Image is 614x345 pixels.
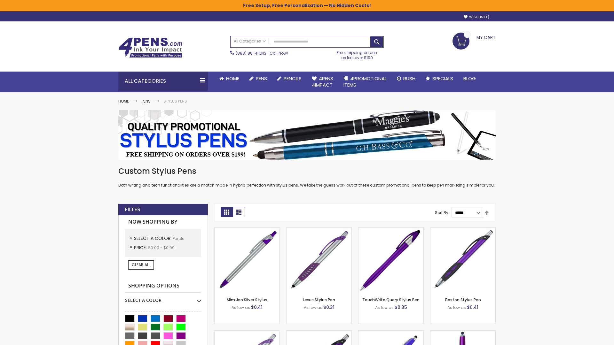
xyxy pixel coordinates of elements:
[125,215,201,229] strong: Now Shopping by
[392,72,421,86] a: Rush
[375,305,394,310] span: As low as
[312,75,333,88] span: 4Pens 4impact
[421,72,458,86] a: Specials
[118,110,496,160] img: Stylus Pens
[338,72,392,92] a: 4PROMOTIONALITEMS
[430,227,495,233] a: Boston Stylus Pen-Purple
[214,72,244,86] a: Home
[403,75,415,82] span: Rush
[304,305,322,310] span: As low as
[118,37,182,58] img: 4Pens Custom Pens and Promotional Products
[236,50,288,56] span: - Call Now!
[284,75,302,82] span: Pencils
[118,166,496,188] div: Both writing and tech functionalities are a match made in hybrid perfection with stylus pens. We ...
[125,279,201,293] strong: Shopping Options
[163,98,187,104] strong: Stylus Pens
[272,72,307,86] a: Pencils
[458,72,481,86] a: Blog
[132,262,150,267] span: Clear All
[134,235,173,241] span: Select A Color
[447,305,466,310] span: As low as
[251,304,263,310] span: $0.41
[236,50,266,56] a: (888) 88-4PENS
[227,297,267,303] a: Slim Jen Silver Stylus
[432,75,453,82] span: Specials
[256,75,267,82] span: Pens
[463,75,476,82] span: Blog
[173,236,184,241] span: Purple
[467,304,478,310] span: $0.41
[287,330,351,336] a: Lexus Metallic Stylus Pen-Purple
[358,330,423,336] a: Sierra Stylus Twist Pen-Purple
[287,227,351,233] a: Lexus Stylus Pen-Purple
[430,330,495,336] a: TouchWrite Command Stylus Pen-Purple
[215,227,279,233] a: Slim Jen Silver Stylus-Purple
[464,15,489,19] a: Wishlist
[343,75,387,88] span: 4PROMOTIONAL ITEMS
[358,227,423,233] a: TouchWrite Query Stylus Pen-Purple
[118,98,129,104] a: Home
[232,305,250,310] span: As low as
[358,228,423,293] img: TouchWrite Query Stylus Pen-Purple
[226,75,239,82] span: Home
[148,245,175,250] span: $0.00 - $0.99
[323,304,335,310] span: $0.31
[231,36,269,47] a: All Categories
[125,293,201,303] div: Select A Color
[244,72,272,86] a: Pens
[330,48,384,60] div: Free shipping on pen orders over $199
[307,72,338,92] a: 4Pens4impact
[215,228,279,293] img: Slim Jen Silver Stylus-Purple
[118,166,496,176] h1: Custom Stylus Pens
[118,72,208,91] div: All Categories
[221,207,233,217] strong: Grid
[125,206,140,213] strong: Filter
[142,98,151,104] a: Pens
[128,260,154,269] a: Clear All
[303,297,335,303] a: Lexus Stylus Pen
[215,330,279,336] a: Boston Silver Stylus Pen-Purple
[435,210,448,215] label: Sort By
[362,297,420,303] a: TouchWrite Query Stylus Pen
[445,297,481,303] a: Boston Stylus Pen
[134,244,148,251] span: Price
[234,39,266,44] span: All Categories
[430,228,495,293] img: Boston Stylus Pen-Purple
[395,304,407,310] span: $0.35
[287,228,351,293] img: Lexus Stylus Pen-Purple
